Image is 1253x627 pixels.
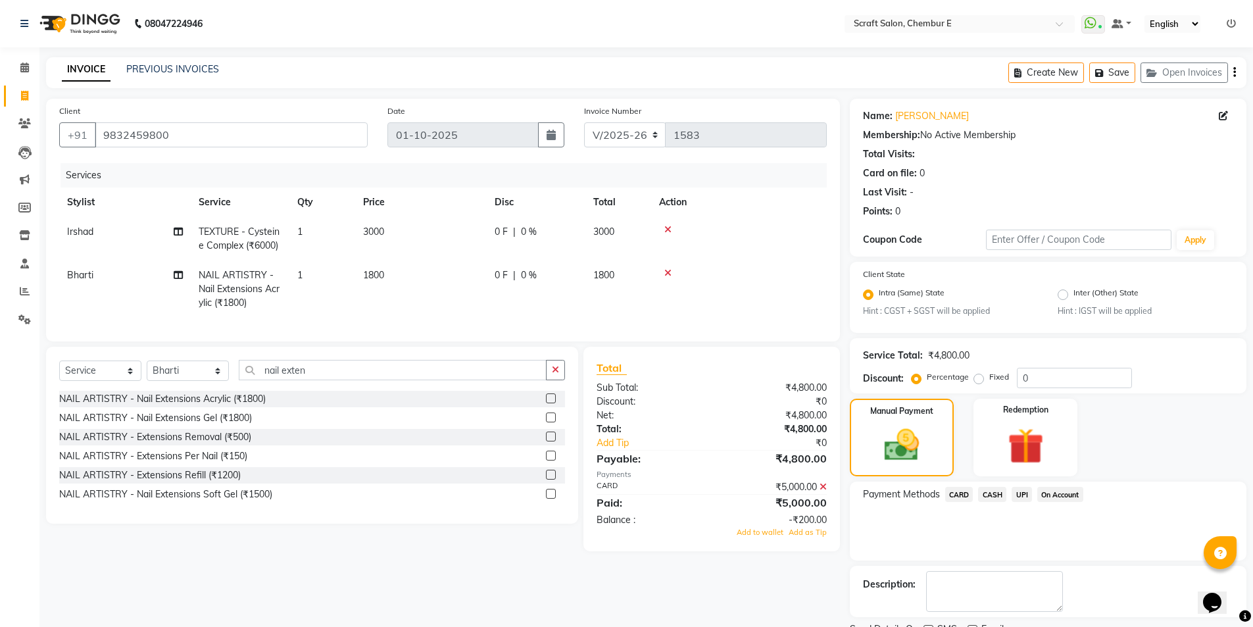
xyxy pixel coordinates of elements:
div: NAIL ARTISTRY - Extensions Per Nail (₹150) [59,449,247,463]
img: _gift.svg [996,424,1055,468]
span: NAIL ARTISTRY - Nail Extensions Acrylic (₹1800) [199,269,280,309]
b: 08047224946 [145,5,203,42]
iframe: chat widget [1198,574,1240,614]
div: Net: [587,409,712,422]
th: Stylist [59,188,191,217]
label: Percentage [927,371,969,383]
th: Price [355,188,487,217]
button: Save [1089,63,1135,83]
th: Total [585,188,651,217]
div: NAIL ARTISTRY - Extensions Removal (₹500) [59,430,251,444]
label: Manual Payment [870,405,933,417]
a: [PERSON_NAME] [895,109,969,123]
input: Enter Offer / Coupon Code [986,230,1171,250]
span: CARD [945,487,973,502]
span: Irshad [67,226,93,238]
button: Create New [1008,63,1084,83]
div: ₹0 [712,395,837,409]
div: NAIL ARTISTRY - Nail Extensions Acrylic (₹1800) [59,392,266,406]
span: 0 F [495,268,508,282]
span: Total [597,361,627,375]
div: Payable: [587,451,712,466]
div: Description: [863,578,916,591]
span: 1 [297,226,303,238]
span: 0 F [495,225,508,239]
span: UPI [1012,487,1032,502]
span: Payment Methods [863,488,940,501]
div: Discount: [863,372,904,386]
span: 0 % [521,268,537,282]
div: Discount: [587,395,712,409]
div: Paid: [587,495,712,511]
img: _cash.svg [873,425,930,465]
th: Qty [289,188,355,217]
span: CASH [978,487,1006,502]
span: Add to wallet [737,528,783,537]
button: Apply [1177,230,1214,250]
div: Services [61,163,837,188]
div: 0 [920,166,925,180]
div: Balance : [587,513,712,527]
span: 3000 [593,226,614,238]
span: On Account [1037,487,1083,502]
label: Client [59,105,80,117]
input: Search by Name/Mobile/Email/Code [95,122,368,147]
div: Service Total: [863,349,923,363]
small: Hint : IGST will be applied [1058,305,1233,317]
label: Date [387,105,405,117]
a: Add Tip [587,436,732,450]
th: Action [651,188,827,217]
div: ₹5,000.00 [712,480,837,494]
span: | [513,225,516,239]
div: - [910,186,914,199]
div: No Active Membership [863,128,1233,142]
div: -₹200.00 [712,513,837,527]
small: Hint : CGST + SGST will be applied [863,305,1039,317]
div: Name: [863,109,893,123]
span: Add as Tip [789,528,827,537]
div: ₹0 [733,436,837,450]
div: NAIL ARTISTRY - Nail Extensions Soft Gel (₹1500) [59,488,272,501]
div: ₹4,800.00 [712,409,837,422]
span: 1800 [363,269,384,281]
img: logo [34,5,124,42]
span: 1800 [593,269,614,281]
div: ₹4,800.00 [712,422,837,436]
div: Sub Total: [587,381,712,395]
input: Search or Scan [239,360,547,380]
div: Coupon Code [863,233,987,247]
div: Card on file: [863,166,917,180]
span: Bharti [67,269,93,281]
div: Payments [597,469,826,480]
div: Total: [587,422,712,436]
div: 0 [895,205,900,218]
label: Invoice Number [584,105,641,117]
div: ₹4,800.00 [712,381,837,395]
th: Service [191,188,289,217]
div: Total Visits: [863,147,915,161]
span: 0 % [521,225,537,239]
div: CARD [587,480,712,494]
div: Membership: [863,128,920,142]
label: Redemption [1003,404,1048,416]
div: NAIL ARTISTRY - Extensions Refill (₹1200) [59,468,241,482]
label: Fixed [989,371,1009,383]
a: PREVIOUS INVOICES [126,63,219,75]
label: Inter (Other) State [1073,287,1139,303]
div: NAIL ARTISTRY - Nail Extensions Gel (₹1800) [59,411,252,425]
th: Disc [487,188,585,217]
label: Intra (Same) State [879,287,945,303]
div: ₹4,800.00 [712,451,837,466]
label: Client State [863,268,905,280]
button: Open Invoices [1141,63,1228,83]
span: 3000 [363,226,384,238]
span: 1 [297,269,303,281]
div: Last Visit: [863,186,907,199]
span: TEXTURE - Cysteine Complex (₹6000) [199,226,280,251]
a: INVOICE [62,58,111,82]
div: Points: [863,205,893,218]
span: | [513,268,516,282]
div: ₹4,800.00 [928,349,970,363]
div: ₹5,000.00 [712,495,837,511]
button: +91 [59,122,96,147]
